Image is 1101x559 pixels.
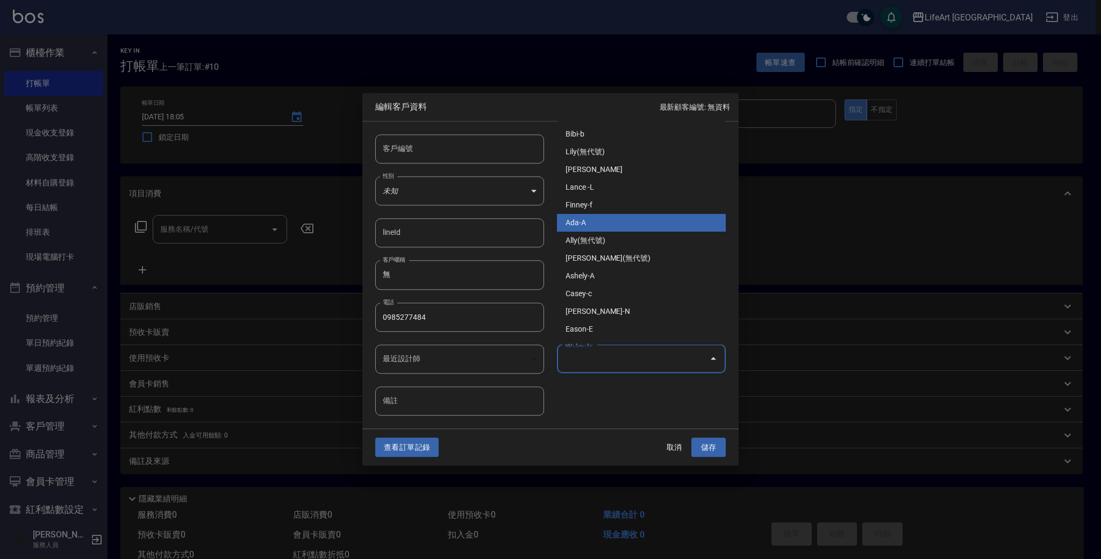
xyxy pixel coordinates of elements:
[557,267,726,285] li: Ashely-A
[557,249,726,267] li: [PERSON_NAME](無代號)
[557,178,726,196] li: Lance -L
[705,350,722,368] button: Close
[383,298,394,306] label: 電話
[375,102,660,112] span: 編輯客戶資料
[383,187,398,195] em: 未知
[557,338,726,356] li: Weiwei-w
[383,256,405,264] label: 客戶暱稱
[557,125,726,143] li: Bibi-b
[557,232,726,249] li: Ally(無代號)
[657,438,691,457] button: 取消
[564,340,592,348] label: 偏好設計師
[383,171,394,180] label: 性別
[375,438,439,457] button: 查看訂單記錄
[557,196,726,214] li: Finney-f
[557,303,726,320] li: [PERSON_NAME]-N
[660,102,730,113] p: 最新顧客編號: 無資料
[557,143,726,161] li: Lily(無代號)
[557,320,726,338] li: Eason-E
[691,438,726,457] button: 儲存
[557,161,726,178] li: [PERSON_NAME]
[557,214,726,232] li: Ada-A
[557,285,726,303] li: Casey-c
